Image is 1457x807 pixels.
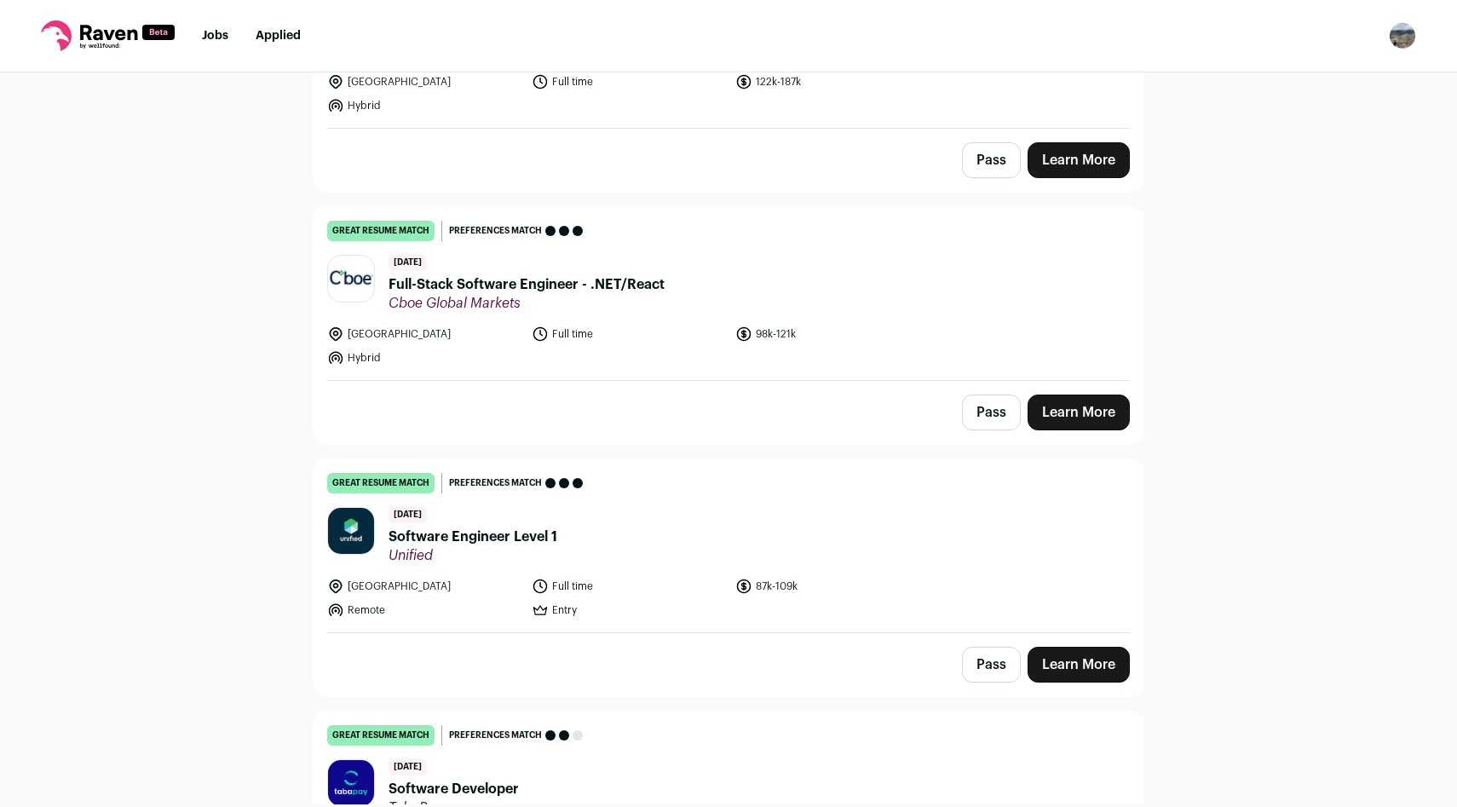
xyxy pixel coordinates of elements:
[449,727,542,744] span: Preferences match
[532,326,726,343] li: Full time
[389,779,519,799] span: Software Developer
[389,295,665,312] span: Cboe Global Markets
[328,760,374,806] img: 0fdffccda9153aa39e23d779857c4bcc07da4086cc2db3e68170b863cfd70659.jpg
[962,142,1021,178] button: Pass
[314,207,1143,380] a: great resume match Preferences match [DATE] Full-Stack Software Engineer - .NET/React Cboe Global...
[449,222,542,239] span: Preferences match
[1389,22,1416,49] img: 17674460-medium_jpg
[389,507,427,523] span: [DATE]
[1389,22,1416,49] button: Open dropdown
[735,73,930,90] li: 122k-187k
[327,725,435,746] div: great resume match
[449,475,542,492] span: Preferences match
[1028,395,1130,430] a: Learn More
[1028,647,1130,683] a: Learn More
[389,547,557,564] span: Unified
[389,527,557,547] span: Software Engineer Level 1
[532,73,726,90] li: Full time
[389,255,427,271] span: [DATE]
[327,473,435,493] div: great resume match
[532,578,726,595] li: Full time
[327,349,521,366] li: Hybrid
[389,759,427,775] span: [DATE]
[202,30,228,42] a: Jobs
[735,578,930,595] li: 87k-109k
[328,508,374,554] img: ea1a8d198b004e0fde8585fee8ebcbc661292257382bd4c62f03e9a3f19dd9f3.jpg
[962,647,1021,683] button: Pass
[327,602,521,619] li: Remote
[327,326,521,343] li: [GEOGRAPHIC_DATA]
[389,274,665,295] span: Full-Stack Software Engineer - .NET/React
[314,459,1143,632] a: great resume match Preferences match [DATE] Software Engineer Level 1 Unified [GEOGRAPHIC_DATA] F...
[327,73,521,90] li: [GEOGRAPHIC_DATA]
[327,221,435,241] div: great resume match
[962,395,1021,430] button: Pass
[256,30,301,42] a: Applied
[327,578,521,595] li: [GEOGRAPHIC_DATA]
[327,97,521,114] li: Hybrid
[532,602,726,619] li: Entry
[735,326,930,343] li: 98k-121k
[1028,142,1130,178] a: Learn More
[328,266,374,291] img: 0f3d028967a61f427d4cb165a9d0835d0efb0210f19508c2b28a854ea0e43a40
